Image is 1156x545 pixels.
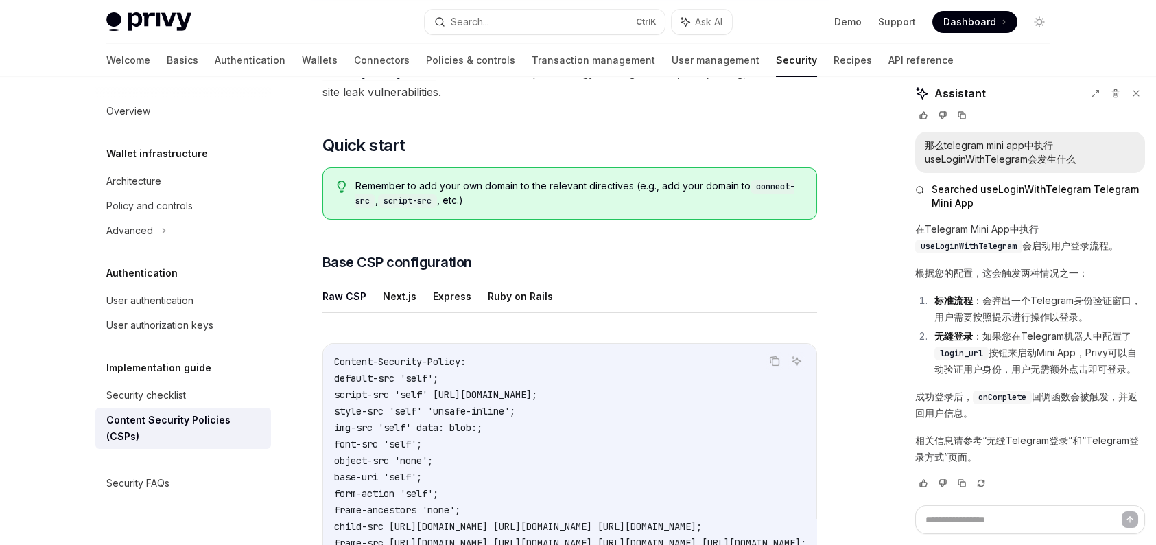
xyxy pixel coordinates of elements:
h5: Wallet infrastructure [106,146,208,162]
svg: Tip [337,181,346,193]
span: Searched useLoginWithTelegram Telegram Mini App [932,183,1145,210]
div: User authorization keys [106,317,213,334]
div: Security FAQs [106,475,169,491]
button: Toggle dark mode [1028,11,1050,33]
span: useLoginWithTelegram [921,241,1017,252]
a: Security FAQs [95,471,271,496]
p: 在Telegram Mini App中执行 会启动用户登录流程。 [915,221,1145,254]
a: Transaction management [532,44,655,77]
code: script-src [378,194,437,208]
span: login_url [940,348,983,359]
a: Authentication [215,44,285,77]
span: onComplete [978,392,1026,403]
div: Overview [106,103,150,119]
a: Security checklist [95,383,271,408]
code: connect-src [355,180,794,208]
li: ：如果您在Telegram机器人中配置了 按钮来启动Mini App，Privy可以自动验证用户身份，用户无需额外点击即可登录。 [930,328,1145,378]
a: Wallets [302,44,338,77]
span: Remember to add your own domain to the relevant directives (e.g., add your domain to , , etc.) [355,179,802,208]
a: User authorization keys [95,313,271,338]
p: 相关信息请参考“无缝Telegram登录”和“Telegram登录方式”页面。 [915,432,1145,465]
div: Content Security Policies (CSPs) [106,412,263,445]
a: Connectors [354,44,410,77]
span: Ask AI [695,15,722,29]
p: 根据您的配置，这会触发两种情况之一： [915,265,1145,281]
h5: Implementation guide [106,360,211,376]
a: Content Security Policies (CSPs) [95,408,271,449]
button: Ask AI [788,352,805,370]
button: Searched useLoginWithTelegram Telegram Mini App [915,183,1145,210]
div: Policy and controls [106,198,193,214]
button: Next.js [383,280,416,312]
span: style-src 'self' 'unsafe-inline'; [334,405,515,417]
span: Ctrl K [636,16,657,27]
strong: 无缝登录 [934,330,973,342]
a: Overview [95,99,271,124]
button: Ask AI [672,10,732,34]
div: Advanced [106,222,153,239]
span: Assistant [934,85,986,102]
button: Send message [1122,511,1138,528]
a: Dashboard [932,11,1017,33]
a: User authentication [95,288,271,313]
div: User authentication [106,292,193,309]
a: Policy and controls [95,194,271,218]
span: Dashboard [943,15,996,29]
button: Raw CSP [322,280,366,312]
strong: 标准流程 [934,294,973,306]
div: 那么telegram mini app中执行useLoginWithTelegram会发生什么 [925,139,1135,166]
a: Policies & controls [426,44,515,77]
a: Architecture [95,169,271,194]
span: Content-Security-Policy: [334,356,466,368]
a: API reference [888,44,954,77]
span: base-uri 'self'; [334,471,422,483]
h5: Authentication [106,265,178,281]
span: Quick start [322,135,405,156]
a: Security [776,44,817,77]
span: frame-ancestors 'none'; [334,504,460,516]
a: Recipes [834,44,872,77]
span: child-src [URL][DOMAIN_NAME] [URL][DOMAIN_NAME] [URL][DOMAIN_NAME]; [334,520,702,533]
button: Express [433,280,471,312]
a: Demo [834,15,862,29]
span: object-src 'none'; [334,454,433,467]
div: Security checklist [106,387,186,404]
a: Welcome [106,44,150,77]
a: Support [878,15,916,29]
a: Basics [167,44,198,77]
span: default-src 'self'; [334,372,438,384]
span: font-src 'self'; [334,438,422,450]
span: Base CSP configuration [322,253,472,272]
p: 成功登录后， 回调函数会被触发，并返回用户信息。 [915,389,1145,421]
span: form-action 'self'; [334,487,438,500]
li: ：会弹出一个Telegram身份验证窗口，用户需要按照提示进行操作以登录。 [930,292,1145,325]
img: light logo [106,12,191,32]
button: Search...CtrlK [425,10,665,34]
span: script-src 'self' [URL][DOMAIN_NAME]; [334,389,537,401]
a: User management [672,44,759,77]
div: Architecture [106,173,161,189]
span: img-src 'self' data: blob:; [334,421,482,434]
div: Search... [451,14,489,30]
button: Ruby on Rails [488,280,553,312]
button: Copy the contents from the code block [766,352,783,370]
